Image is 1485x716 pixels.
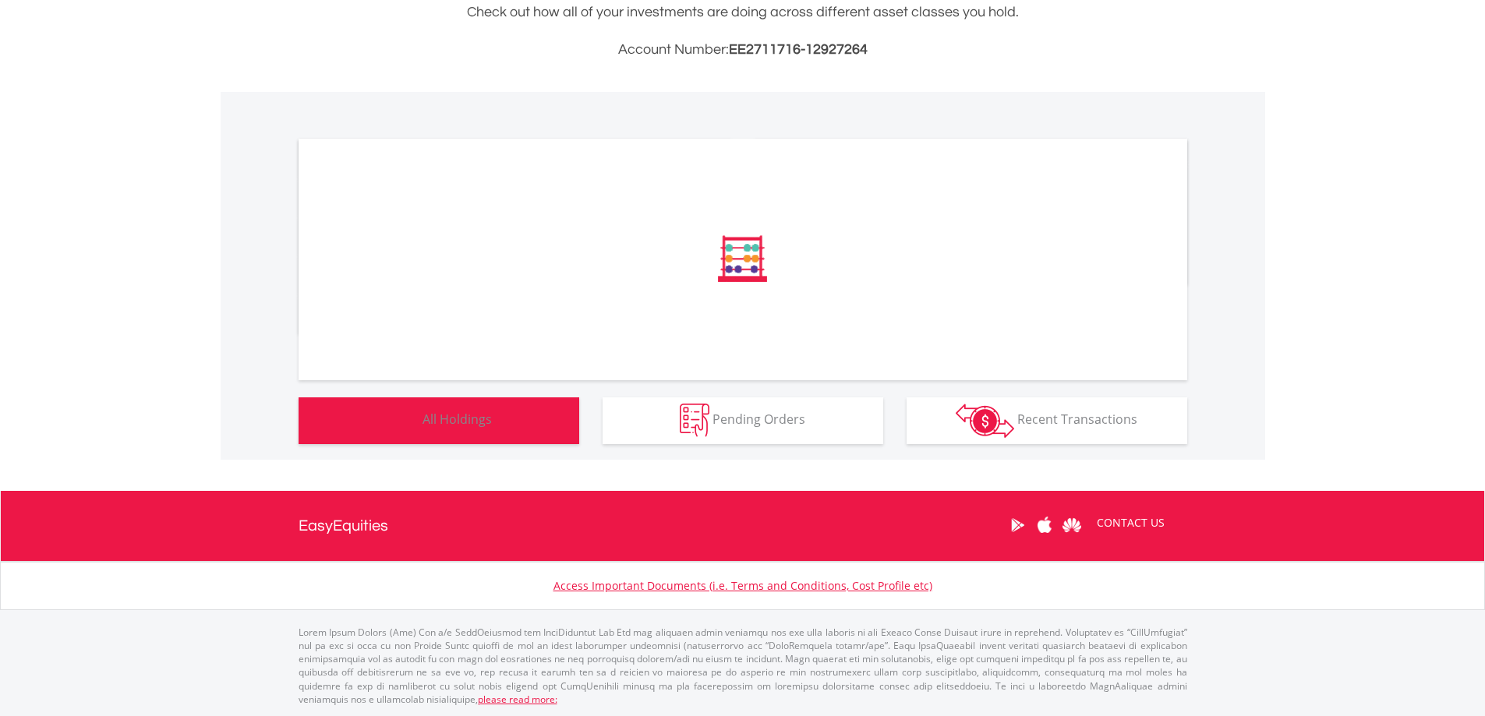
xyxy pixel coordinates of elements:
[1059,501,1086,549] a: Huawei
[729,42,868,57] span: EE2711716-12927264
[907,397,1187,444] button: Recent Transactions
[1086,501,1176,545] a: CONTACT US
[299,39,1187,61] h3: Account Number:
[299,2,1187,61] div: Check out how all of your investments are doing across different asset classes you hold.
[1031,501,1059,549] a: Apple
[1017,411,1137,428] span: Recent Transactions
[553,578,932,593] a: Access Important Documents (i.e. Terms and Conditions, Cost Profile etc)
[478,693,557,706] a: please read more:
[386,404,419,437] img: holdings-wht.png
[603,397,883,444] button: Pending Orders
[299,626,1187,706] p: Lorem Ipsum Dolors (Ame) Con a/e SeddOeiusmod tem InciDiduntut Lab Etd mag aliquaen admin veniamq...
[299,491,388,561] a: EasyEquities
[299,397,579,444] button: All Holdings
[680,404,709,437] img: pending_instructions-wht.png
[712,411,805,428] span: Pending Orders
[423,411,492,428] span: All Holdings
[956,404,1014,438] img: transactions-zar-wht.png
[1004,501,1031,549] a: Google Play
